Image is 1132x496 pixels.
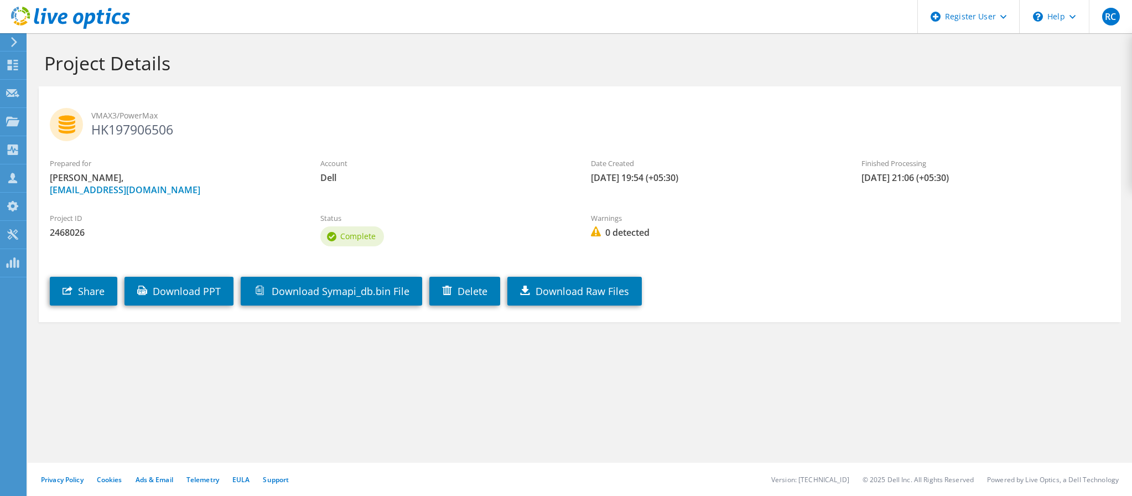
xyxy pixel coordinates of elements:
label: Project ID [50,213,298,224]
a: Download Raw Files [507,277,642,306]
span: Complete [340,231,376,241]
span: [PERSON_NAME], [50,172,298,196]
span: VMAX3/PowerMax [91,110,1110,122]
label: Prepared for [50,158,298,169]
label: Status [320,213,569,224]
a: Download Symapi_db.bin File [241,277,422,306]
h1: Project Details [44,51,1110,75]
a: [EMAIL_ADDRESS][DOMAIN_NAME] [50,184,200,196]
a: Support [263,475,289,484]
li: Version: [TECHNICAL_ID] [771,475,849,484]
label: Finished Processing [861,158,1110,169]
label: Account [320,158,569,169]
h2: HK197906506 [50,108,1110,136]
svg: \n [1033,12,1043,22]
span: [DATE] 21:06 (+05:30) [861,172,1110,184]
a: Download PPT [124,277,233,306]
span: 2468026 [50,226,298,239]
span: [DATE] 19:54 (+05:30) [591,172,839,184]
label: Date Created [591,158,839,169]
span: RC [1102,8,1120,25]
li: Powered by Live Optics, a Dell Technology [987,475,1119,484]
a: Delete [429,277,500,306]
a: Cookies [97,475,122,484]
a: Telemetry [186,475,219,484]
span: Dell [320,172,569,184]
span: 0 detected [591,226,839,239]
a: Ads & Email [136,475,173,484]
li: © 2025 Dell Inc. All Rights Reserved [863,475,974,484]
a: Share [50,277,117,306]
a: EULA [232,475,250,484]
a: Privacy Policy [41,475,84,484]
label: Warnings [591,213,839,224]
